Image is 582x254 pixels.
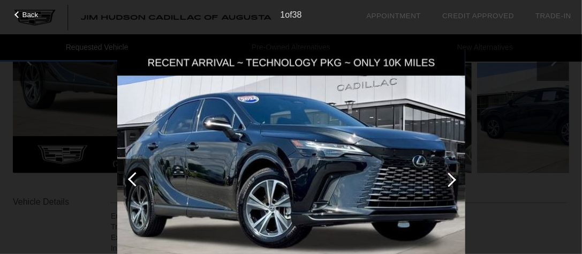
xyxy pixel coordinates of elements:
a: Credit Approved [442,12,514,20]
a: Appointment [366,12,421,20]
span: Back [22,11,39,19]
a: Trade-In [535,12,571,20]
span: 38 [292,10,302,19]
span: 1 [280,10,285,19]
